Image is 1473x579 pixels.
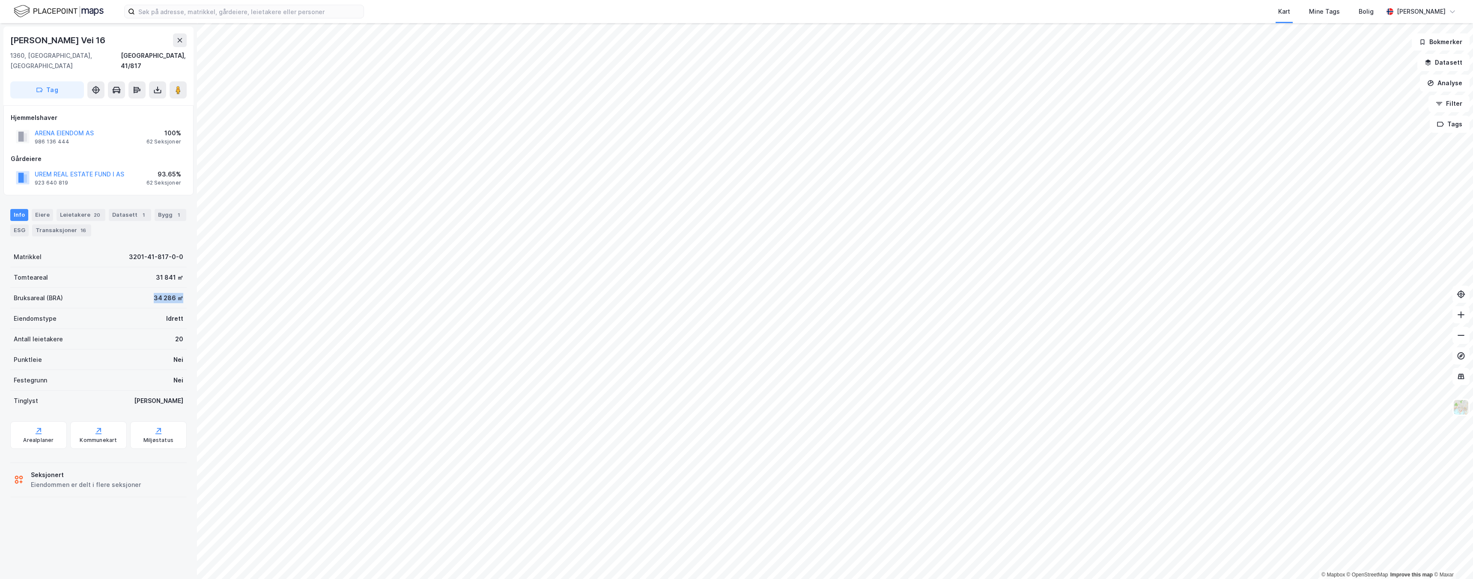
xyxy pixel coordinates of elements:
button: Tag [10,81,84,98]
div: Nei [173,375,183,385]
div: ESG [10,224,29,236]
button: Analyse [1420,75,1470,92]
div: Transaksjoner [32,224,91,236]
div: Bruksareal (BRA) [14,293,63,303]
div: Datasett [109,209,151,221]
div: 93.65% [146,169,181,179]
div: Kart [1278,6,1290,17]
div: [PERSON_NAME] [134,396,183,406]
div: Bygg [155,209,186,221]
div: Eiendomstype [14,313,57,324]
div: 986 136 444 [35,138,69,145]
div: Hjemmelshaver [11,113,186,123]
a: Improve this map [1390,572,1433,578]
div: 1 [139,211,148,219]
div: 20 [92,211,102,219]
div: Tomteareal [14,272,48,283]
button: Datasett [1417,54,1470,71]
div: Nei [173,355,183,365]
div: Leietakere [57,209,105,221]
div: Mine Tags [1309,6,1340,17]
div: [PERSON_NAME] Vei 16 [10,33,107,47]
div: Eiere [32,209,53,221]
button: Filter [1428,95,1470,112]
img: Z [1453,399,1469,415]
div: Festegrunn [14,375,47,385]
a: Mapbox [1321,572,1345,578]
div: 1 [174,211,183,219]
div: 1360, [GEOGRAPHIC_DATA], [GEOGRAPHIC_DATA] [10,51,121,71]
div: 62 Seksjoner [146,138,181,145]
div: 34 286 ㎡ [154,293,183,303]
div: Matrikkel [14,252,42,262]
div: Gårdeiere [11,154,186,164]
div: Punktleie [14,355,42,365]
div: Arealplaner [23,437,54,444]
div: Kommunekart [80,437,117,444]
div: 62 Seksjoner [146,179,181,186]
div: Miljøstatus [143,437,173,444]
button: Bokmerker [1412,33,1470,51]
div: 31 841 ㎡ [156,272,183,283]
button: Tags [1430,116,1470,133]
div: 16 [79,226,88,235]
div: [GEOGRAPHIC_DATA], 41/817 [121,51,187,71]
div: [PERSON_NAME] [1397,6,1446,17]
a: OpenStreetMap [1347,572,1388,578]
div: 100% [146,128,181,138]
input: Søk på adresse, matrikkel, gårdeiere, leietakere eller personer [135,5,364,18]
div: Idrett [166,313,183,324]
div: Info [10,209,28,221]
div: 20 [175,334,183,344]
div: 923 640 819 [35,179,68,186]
div: Tinglyst [14,396,38,406]
iframe: Chat Widget [1430,538,1473,579]
div: Eiendommen er delt i flere seksjoner [31,480,141,490]
img: logo.f888ab2527a4732fd821a326f86c7f29.svg [14,4,104,19]
div: Seksjonert [31,470,141,480]
div: 3201-41-817-0-0 [129,252,183,262]
div: Antall leietakere [14,334,63,344]
div: Bolig [1359,6,1374,17]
